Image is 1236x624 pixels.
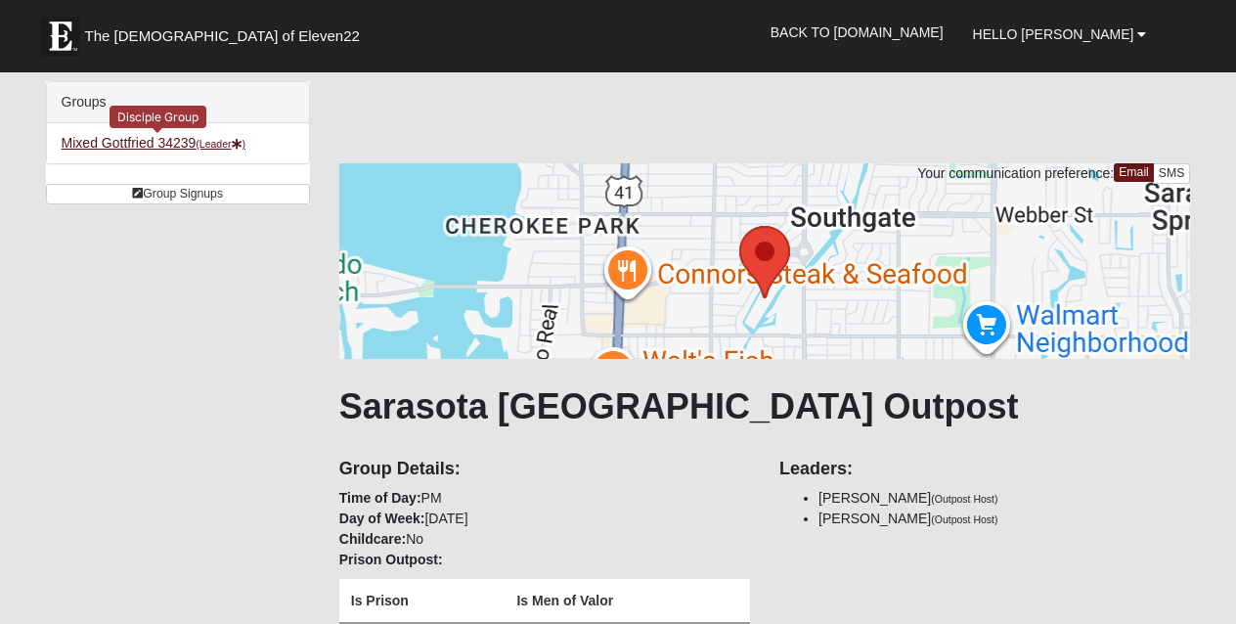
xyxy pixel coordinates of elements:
h4: Leaders: [779,459,1190,480]
a: SMS [1153,163,1191,184]
small: (Outpost Host) [931,513,997,525]
span: The [DEMOGRAPHIC_DATA] of Eleven22 [85,26,360,46]
div: Disciple Group [110,106,206,128]
span: Hello [PERSON_NAME] [973,26,1134,42]
img: Eleven22 logo [41,17,80,56]
small: (Outpost Host) [931,493,997,505]
h1: Sarasota [GEOGRAPHIC_DATA] Outpost [339,385,1191,427]
strong: Childcare: [339,531,406,547]
li: [PERSON_NAME] [818,488,1190,509]
strong: Time of Day: [339,490,421,506]
a: The [DEMOGRAPHIC_DATA] of Eleven22 [31,7,422,56]
strong: Day of Week: [339,511,425,526]
a: Email [1114,163,1154,182]
div: Groups [47,82,309,123]
span: Your communication preference: [917,165,1114,181]
th: Is Men of Valor [505,579,750,623]
small: (Leader ) [196,138,245,150]
h4: Group Details: [339,459,750,480]
a: Hello [PERSON_NAME] [958,10,1162,59]
strong: Prison Outpost: [339,552,443,567]
li: [PERSON_NAME] [818,509,1190,529]
a: Mixed Gottfried 34239(Leader) [62,135,245,151]
th: Is Prison [339,579,506,623]
a: Back to [DOMAIN_NAME] [756,8,958,57]
a: Group Signups [46,184,310,204]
